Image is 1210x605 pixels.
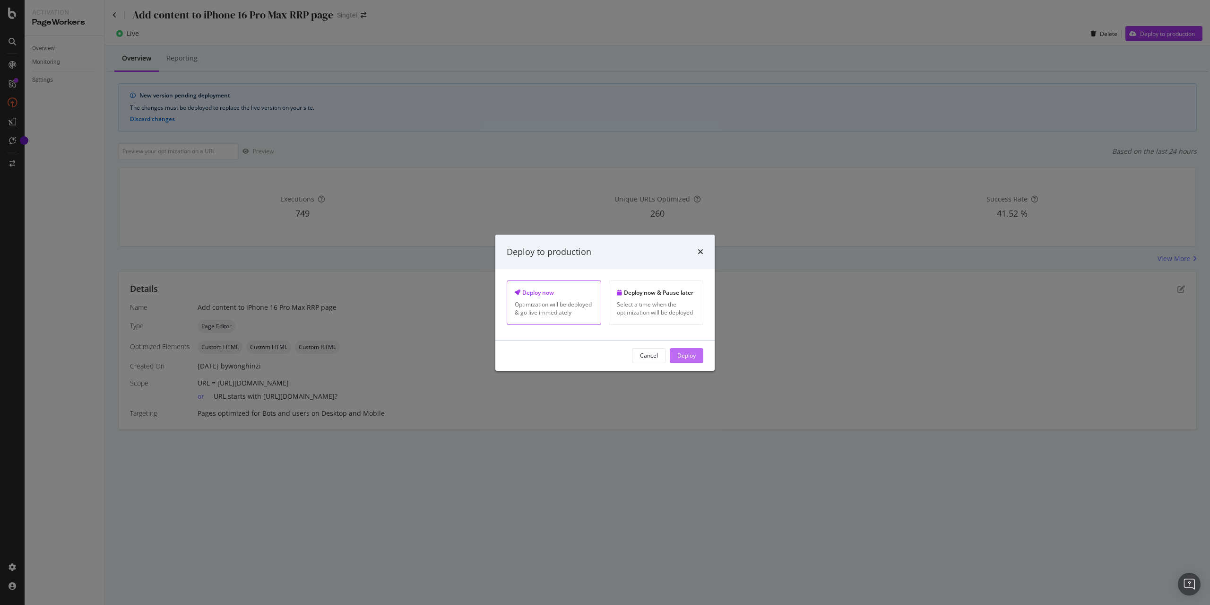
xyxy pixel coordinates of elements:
div: modal [495,234,715,370]
div: Deploy now & Pause later [617,289,695,297]
div: Select a time when the optimization will be deployed [617,300,695,316]
div: Deploy [677,351,696,359]
button: Deploy [670,348,703,363]
div: Deploy to production [507,246,591,258]
div: times [698,246,703,258]
div: Optimization will be deployed & go live immediately [515,300,593,316]
div: Cancel [640,351,658,359]
div: Open Intercom Messenger [1178,573,1201,596]
div: Deploy now [515,289,593,297]
button: Cancel [632,348,666,363]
